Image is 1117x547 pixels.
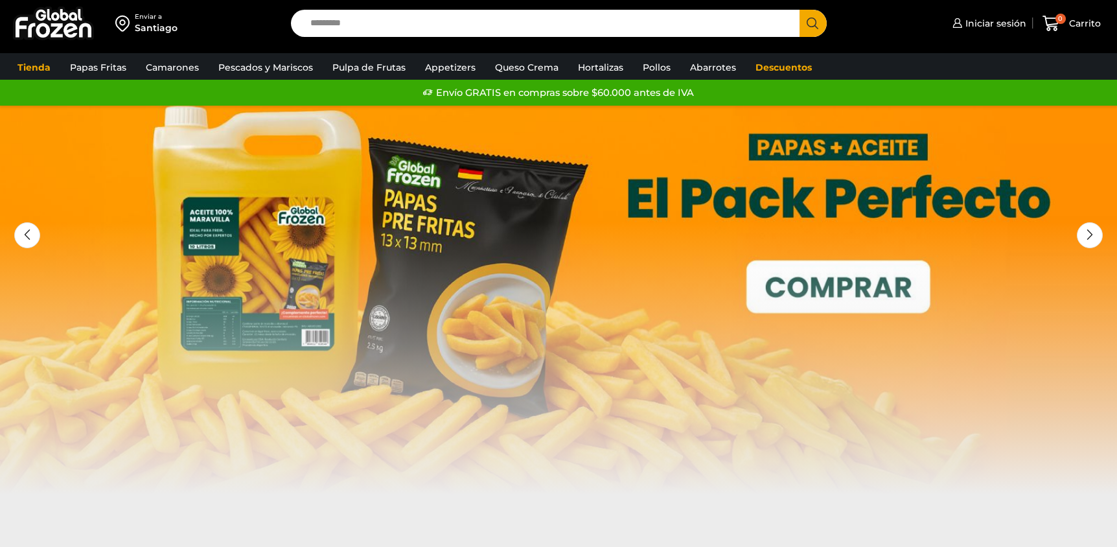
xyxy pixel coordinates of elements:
a: 0 Carrito [1039,8,1104,39]
a: Pescados y Mariscos [212,55,319,80]
a: Appetizers [419,55,482,80]
div: Santiago [135,21,178,34]
a: Descuentos [749,55,818,80]
span: 0 [1055,14,1066,24]
a: Queso Crema [489,55,565,80]
div: Enviar a [135,12,178,21]
a: Iniciar sesión [949,10,1026,36]
div: Next slide [1077,222,1103,248]
a: Tienda [11,55,57,80]
a: Camarones [139,55,205,80]
a: Pulpa de Frutas [326,55,412,80]
a: Hortalizas [571,55,630,80]
span: Iniciar sesión [962,17,1026,30]
span: Carrito [1066,17,1101,30]
a: Abarrotes [684,55,743,80]
a: Pollos [636,55,677,80]
a: Papas Fritas [63,55,133,80]
button: Search button [800,10,827,37]
div: Previous slide [14,222,40,248]
img: address-field-icon.svg [115,12,135,34]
